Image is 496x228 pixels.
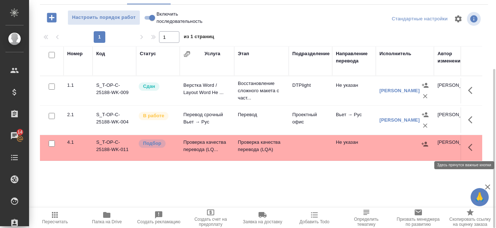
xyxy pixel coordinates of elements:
div: 2.1 [67,111,89,118]
button: Скопировать ссылку на оценку заказа [444,208,496,228]
a: [PERSON_NAME] [379,117,420,123]
div: Направление перевода [336,50,372,65]
div: Номер [67,50,83,57]
td: [PERSON_NAME] [434,78,477,103]
div: Статус [140,50,156,57]
button: Сгруппировать [183,50,191,58]
span: 🙏 [473,190,486,205]
span: Папка на Drive [92,219,122,224]
div: Подразделение [292,50,330,57]
button: Назначить [420,80,431,91]
div: Услуга [204,50,220,57]
button: Удалить [420,91,431,102]
button: Заявка на доставку [237,208,289,228]
div: 1.1 [67,82,89,89]
p: Проверка качества перевода (LQA) [238,139,285,153]
p: Подбор [143,140,161,147]
span: 14 [13,129,27,136]
span: Определить тематику [345,217,388,227]
span: Посмотреть информацию [467,12,482,26]
span: Добавить Todo [300,219,329,224]
span: Скопировать ссылку на оценку заказа [448,217,492,227]
td: S_T-OP-C-25188-WK-004 [93,107,136,133]
button: Определить тематику [340,208,392,228]
span: Создать счет на предоплату [189,217,232,227]
td: Не указан [332,78,376,103]
div: Код [96,50,105,57]
div: 4.1 [67,139,89,146]
a: [PERSON_NAME] [379,88,420,93]
span: Пересчитать [42,219,68,224]
div: Менеджер проверил работу исполнителя, передает ее на следующий этап [138,82,176,91]
td: Проверка качества перевода (LQ... [180,135,234,160]
td: [PERSON_NAME] [434,135,477,160]
span: из 1 страниц [184,32,214,43]
button: Настроить порядок работ [68,10,140,25]
td: Проектный офис [289,107,332,133]
button: Добавить Todo [288,208,340,228]
button: Создать рекламацию [133,208,185,228]
button: Здесь прячутся важные кнопки [464,82,481,99]
div: Исполнитель выполняет работу [138,111,176,121]
a: 14 [2,127,27,145]
td: [PERSON_NAME] [434,107,477,133]
button: Пересчитать [29,208,81,228]
span: Настроить порядок работ [72,13,136,22]
button: Назначить [419,139,430,150]
span: Создать рекламацию [137,219,180,224]
button: 🙏 [471,188,489,206]
div: Исполнитель [379,50,411,57]
p: Сдан [143,83,155,90]
td: DTPlight [289,78,332,103]
button: Создать счет на предоплату [185,208,237,228]
button: Здесь прячутся важные кнопки [464,111,481,129]
button: Призвать менеджера по развитию [392,208,444,228]
button: Добавить работу [42,10,62,25]
p: В работе [143,112,164,119]
td: S_T-OP-C-25188-WK-009 [93,78,136,103]
td: Вьет → Рус [332,107,376,133]
p: Перевод [238,111,285,118]
div: Этап [238,50,249,57]
div: Автор изменения [438,50,474,65]
button: Папка на Drive [81,208,133,228]
span: Призвать менеджера по развитию [397,217,440,227]
span: Настроить таблицу [450,10,467,28]
td: S_T-OP-C-25188-WK-011 [93,135,136,160]
td: Перевод срочный Вьет → Рус [180,107,234,133]
p: Восстановление сложного макета с част... [238,80,285,102]
button: Назначить [420,109,431,120]
span: Заявка на доставку [243,219,282,224]
button: Удалить [420,120,431,131]
td: Не указан [332,135,376,160]
span: Включить последовательность [156,11,203,25]
div: split button [390,13,450,25]
div: Можно подбирать исполнителей [138,139,176,148]
td: Верстка Word / Layout Word Не ... [180,78,234,103]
